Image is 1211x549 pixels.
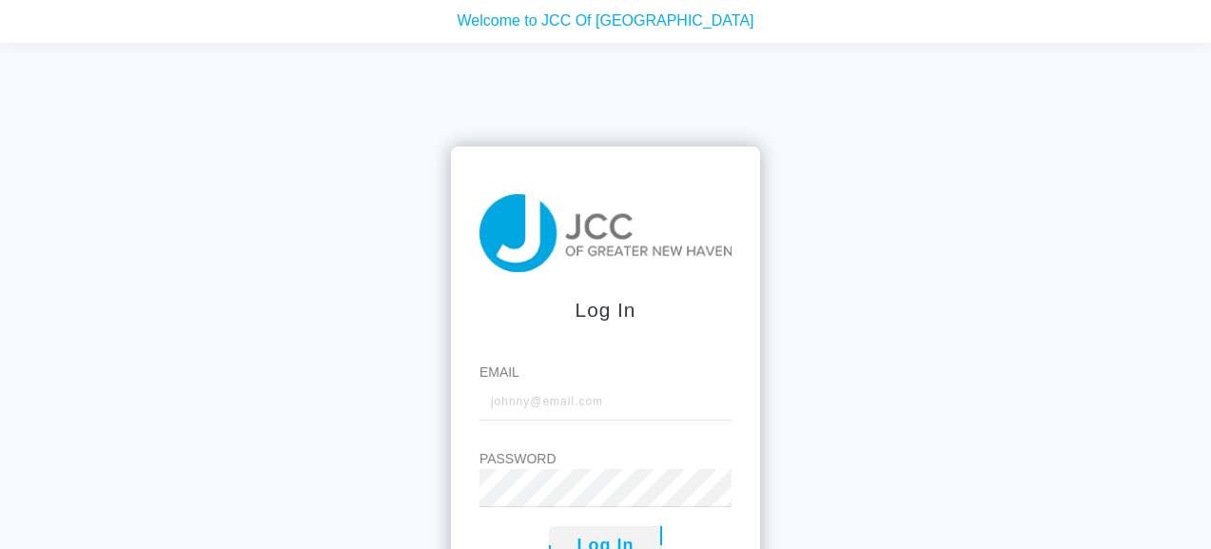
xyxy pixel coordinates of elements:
input: johnny@email.com [479,382,732,421]
label: Email [479,363,732,382]
img: taiji-logo.png [479,194,732,272]
p: Welcome to JCC Of [GEOGRAPHIC_DATA] [14,4,1197,28]
label: Password [479,449,732,469]
div: Log In [479,295,732,324]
